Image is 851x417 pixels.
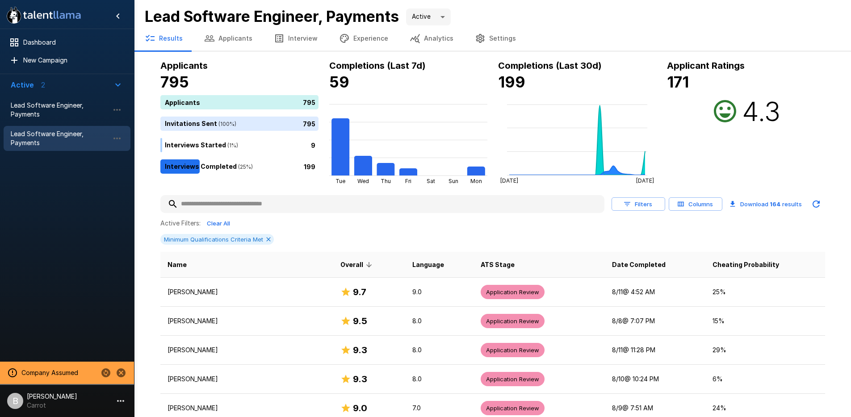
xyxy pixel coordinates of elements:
b: Completions (Last 7d) [329,60,426,71]
p: 8.0 [412,375,466,384]
span: Name [168,259,187,270]
button: Results [134,26,193,51]
p: [PERSON_NAME] [168,317,327,325]
span: Application Review [481,317,545,325]
div: Minimum Qualifications Criteria Met [160,234,274,245]
span: Date Completed [612,259,666,270]
span: Overall [340,259,375,270]
button: Filters [612,197,665,211]
p: 15 % [713,317,818,325]
p: 7.0 [412,404,466,413]
tspan: Sun [449,178,458,184]
button: Download 164 results [726,195,805,213]
button: Columns [669,197,722,211]
p: 8.0 [412,317,466,325]
b: 164 [770,200,781,208]
button: Updated Today - 4:32 PM [807,195,825,213]
p: [PERSON_NAME] [168,375,327,384]
tspan: Thu [380,178,390,184]
p: 6 % [713,375,818,384]
td: 8/10 @ 10:24 PM [605,364,705,393]
p: 29 % [713,346,818,354]
button: Analytics [399,26,464,51]
span: Cheating Probability [713,259,779,270]
button: Experience [328,26,399,51]
b: Lead Software Engineer, Payments [145,7,399,25]
b: 795 [160,73,189,91]
td: 8/11 @ 4:52 AM [605,277,705,306]
span: Language [412,259,444,270]
div: Active [406,8,451,25]
b: Applicants [160,60,208,71]
b: Completions (Last 30d) [498,60,602,71]
p: [PERSON_NAME] [168,288,327,296]
span: Application Review [481,288,545,296]
p: Active Filters: [160,219,201,228]
h6: 9.7 [353,285,366,299]
p: 8.0 [412,346,466,354]
h6: 9.5 [353,314,367,328]
p: [PERSON_NAME] [168,404,327,413]
p: 795 [303,119,315,128]
b: 171 [667,73,689,91]
span: Application Review [481,346,545,354]
tspan: Fri [405,178,411,184]
span: Minimum Qualifications Criteria Met [160,236,267,243]
td: 8/11 @ 11:28 PM [605,335,705,364]
p: 199 [304,162,315,171]
b: Applicant Ratings [667,60,745,71]
b: 59 [329,73,349,91]
td: 8/8 @ 7:07 PM [605,306,705,335]
button: Interview [263,26,328,51]
button: Settings [464,26,527,51]
p: 9.0 [412,288,466,296]
p: [PERSON_NAME] [168,346,327,354]
tspan: Tue [335,178,345,184]
p: 25 % [713,288,818,296]
button: Clear All [204,217,233,230]
h6: 9.0 [353,401,367,415]
tspan: [DATE] [636,177,654,184]
tspan: [DATE] [500,177,518,184]
p: 795 [303,97,315,107]
b: 199 [498,73,525,91]
h2: 4.3 [742,95,780,127]
span: Application Review [481,404,545,413]
span: Application Review [481,375,545,384]
tspan: Sat [427,178,435,184]
h6: 9.3 [353,372,367,386]
button: Applicants [193,26,263,51]
tspan: Wed [357,178,369,184]
tspan: Mon [470,178,482,184]
p: 24 % [713,404,818,413]
h6: 9.3 [353,343,367,357]
p: 9 [311,140,315,150]
span: ATS Stage [481,259,515,270]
